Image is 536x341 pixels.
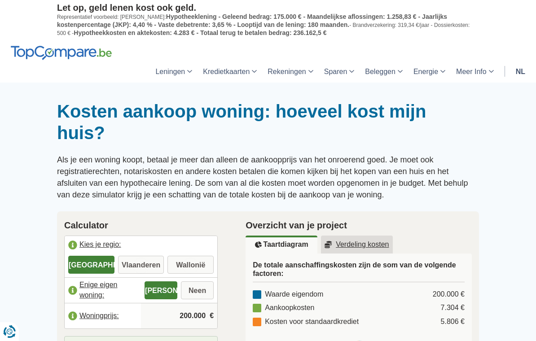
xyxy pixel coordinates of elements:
p: Representatief voorbeeld: [PERSON_NAME]: - Brandverzekering: 319,34 €/jaar - Dossierkosten: 500 € - [57,13,479,37]
h1: Kosten aankoop woning: hoeveel kost mijn huis? [57,101,479,144]
p: Let op, geld lenen kost ook geld. [57,2,479,13]
a: Energie [408,60,451,83]
h2: Calculator [64,219,218,232]
u: Taartdiagram [255,241,308,248]
div: 7.304 € [441,303,465,313]
h3: De totale aanschaffingskosten zijn de som van de volgende factoren: [253,261,465,282]
a: Rekeningen [262,60,318,83]
div: 5.806 € [441,317,465,327]
a: Beleggen [360,60,408,83]
div: Waarde eigendom [253,289,323,300]
h2: Overzicht van je project [246,219,472,232]
label: [PERSON_NAME] [145,281,177,299]
div: Aankoopkosten [253,303,314,313]
a: Leningen [150,60,198,83]
span: € [210,311,214,321]
div: Kosten voor standaardkrediet [253,317,359,327]
label: Kies je regio: [65,236,217,256]
label: Enige eigen woning: [65,280,141,300]
u: Verdeling kosten [325,241,389,248]
a: Meer Info [451,60,499,83]
span: Hypotheeklening - Geleend bedrag: 175.000 € - Maandelijkse aflossingen: 1.258,83 € - Jaarlijks ko... [57,13,447,28]
a: nl [510,60,531,83]
a: Kredietkaarten [198,60,262,83]
label: [GEOGRAPHIC_DATA] [68,256,114,274]
label: Woningprijs: [65,306,141,326]
div: 200.000 € [433,289,465,300]
label: Neen [181,281,214,299]
img: TopCompare [11,46,112,60]
label: Wallonië [167,256,214,274]
a: Sparen [319,60,360,83]
span: Hypotheekkosten en aktekosten: 4.283 € - Totaal terug te betalen bedrag: 236.162,5 € [74,29,326,36]
label: Vlaanderen [118,256,164,274]
p: Als je een woning koopt, betaal je meer dan alleen de aankoopprijs van het onroerend goed. Je moe... [57,154,479,201]
input: | [145,304,214,328]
